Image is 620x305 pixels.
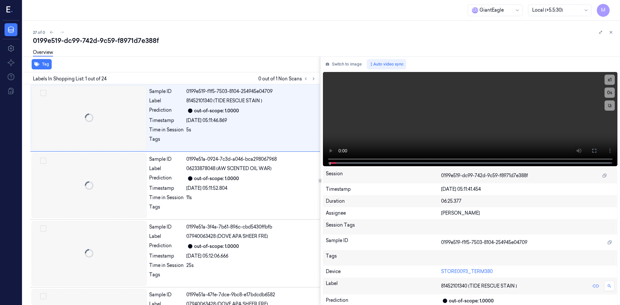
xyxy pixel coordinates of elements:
div: Duration [326,198,441,205]
div: Label [326,280,441,292]
div: [DATE] 05:12:06.666 [186,253,316,259]
div: Time in Session [149,262,184,269]
span: 81452101340 (TIDE RESCUE STAIN ) [186,97,262,104]
span: 06233878048 (AW SCENTED OIL WAR) [186,165,272,172]
div: Prediction [149,175,184,182]
button: Auto video sync [367,59,406,69]
button: Select row [40,225,46,232]
div: Time in Session [149,127,184,133]
div: [PERSON_NAME] [441,210,615,217]
div: Prediction [149,242,184,250]
div: Tags [149,271,184,282]
button: Tag [32,59,52,69]
button: Select row [40,293,46,300]
div: Tags [326,253,441,263]
span: 27 of 0 [33,30,45,35]
div: Session Tags [326,222,441,232]
span: Labels In Shopping List: 1 out of 24 [33,76,107,82]
div: [DATE] 05:11:41.454 [441,186,615,193]
div: [DATE] 05:11:52.804 [186,185,316,192]
div: Label [149,233,184,240]
div: Device [326,268,441,275]
a: Overview [33,49,53,56]
button: M [597,4,610,17]
div: 06:25.377 [441,198,615,205]
div: Tags [149,204,184,214]
div: Timestamp [149,185,184,192]
div: [DATE] 05:11:46.869 [186,117,316,124]
div: 25s [186,262,316,269]
div: Prediction [149,107,184,115]
button: Select row [40,158,46,164]
div: out-of-scope: 1.0000 [194,107,239,114]
button: Switch to image [323,59,364,69]
div: Label [149,165,184,172]
span: 07940063428 (DOVE APA SHEER FRE) [186,233,268,240]
div: Timestamp [326,186,441,193]
span: 0 out of 1 Non Scans [258,75,317,83]
div: Sample ID [149,224,184,230]
div: Timestamp [149,253,184,259]
div: out-of-scope: 1.0000 [194,243,239,250]
div: Sample ID [149,156,184,163]
div: Timestamp [149,117,184,124]
div: out-of-scope: 1.0000 [194,175,239,182]
div: 5s [186,127,316,133]
div: 0199e51a-3f4a-7b61-896c-cbd5430ffbfb [186,224,316,230]
button: Select row [40,90,46,96]
button: 0s [604,87,615,98]
button: x1 [604,75,615,85]
div: Label [149,97,184,104]
div: 0199e51a-0924-7c3d-a046-bca298067968 [186,156,316,163]
div: Sample ID [149,291,184,298]
div: Time in Session [149,194,184,201]
div: Tags [149,136,184,146]
span: 81452101340 (TIDE RESCUE STAIN ) [441,283,517,290]
span: 0199e519-dc99-742d-9c59-f8971d7e388f [441,172,528,179]
div: Sample ID [149,88,184,95]
div: Prediction [326,297,441,305]
div: Sample ID [326,237,441,248]
div: 0199e519-dc99-742d-9c59-f8971d7e388f [33,36,615,45]
div: 0199e51a-47fe-7dce-9bc8-e17bdcdb6582 [186,291,316,298]
div: Session [326,170,441,181]
div: STORE0093_TERM380 [441,268,615,275]
span: 0199e519-f1f5-7503-8104-254945e04709 [441,239,527,246]
div: out-of-scope: 1.0000 [449,298,494,304]
div: 0199e519-f1f5-7503-8104-254945e04709 [186,88,316,95]
div: 11s [186,194,316,201]
div: Assignee [326,210,441,217]
span: G i [472,7,478,14]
